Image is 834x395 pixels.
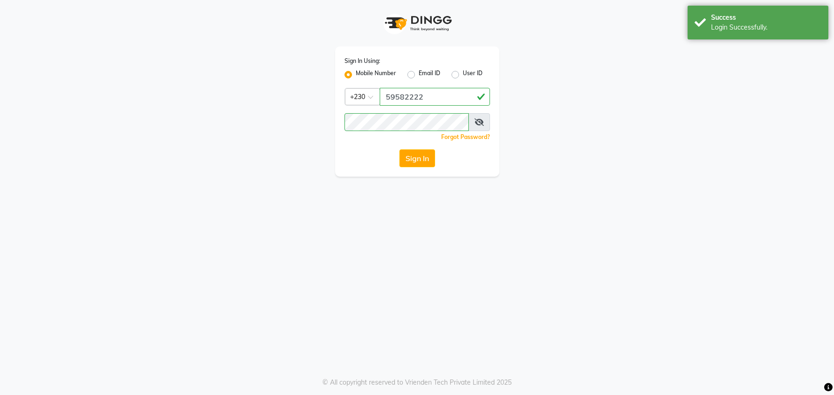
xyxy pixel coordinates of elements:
img: logo1.svg [380,9,455,37]
label: User ID [463,69,482,80]
button: Sign In [399,149,435,167]
input: Username [344,113,469,131]
label: Mobile Number [356,69,396,80]
a: Forgot Password? [441,133,490,140]
label: Sign In Using: [344,57,380,65]
input: Username [380,88,490,106]
label: Email ID [419,69,440,80]
div: Success [711,13,821,23]
div: Login Successfully. [711,23,821,32]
